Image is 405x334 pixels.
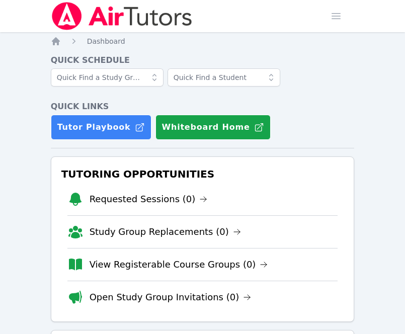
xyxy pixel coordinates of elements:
[90,290,252,304] a: Open Study Group Invitations (0)
[51,54,355,66] h4: Quick Schedule
[51,68,164,87] input: Quick Find a Study Group
[51,36,355,46] nav: Breadcrumb
[51,101,355,113] h4: Quick Links
[90,225,241,239] a: Study Group Replacements (0)
[59,165,346,183] h3: Tutoring Opportunities
[155,115,271,140] button: Whiteboard Home
[51,2,193,30] img: Air Tutors
[87,37,125,45] span: Dashboard
[168,68,280,87] input: Quick Find a Student
[87,36,125,46] a: Dashboard
[90,192,208,206] a: Requested Sessions (0)
[51,115,151,140] a: Tutor Playbook
[90,258,268,272] a: View Registerable Course Groups (0)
